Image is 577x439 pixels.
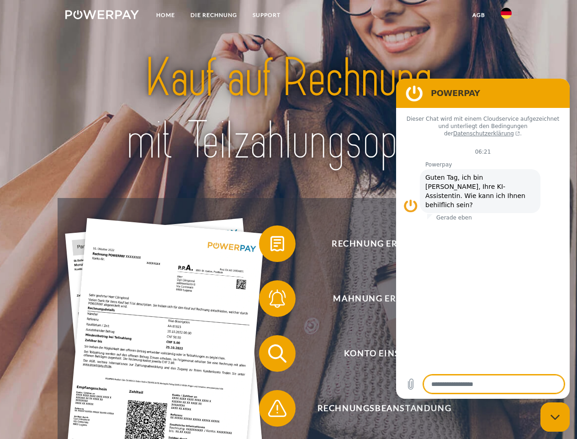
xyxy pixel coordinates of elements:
button: Rechnung erhalten? [259,225,497,262]
img: qb_bell.svg [266,287,289,310]
img: qb_bill.svg [266,232,289,255]
a: agb [465,7,493,23]
span: Mahnung erhalten? [272,280,496,317]
button: Mahnung erhalten? [259,280,497,317]
a: SUPPORT [245,7,288,23]
button: Konto einsehen [259,335,497,372]
img: qb_search.svg [266,342,289,365]
img: logo-powerpay-white.svg [65,10,139,19]
span: Konto einsehen [272,335,496,372]
iframe: Messaging-Fenster [396,79,570,399]
span: Rechnungsbeanstandung [272,390,496,427]
img: de [501,8,512,19]
span: Rechnung erhalten? [272,225,496,262]
img: qb_warning.svg [266,397,289,420]
iframe: Schaltfläche zum Öffnen des Messaging-Fensters; Konversation läuft [540,402,570,432]
a: DIE RECHNUNG [183,7,245,23]
a: Home [148,7,183,23]
button: Rechnungsbeanstandung [259,390,497,427]
img: title-powerpay_de.svg [87,44,490,175]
